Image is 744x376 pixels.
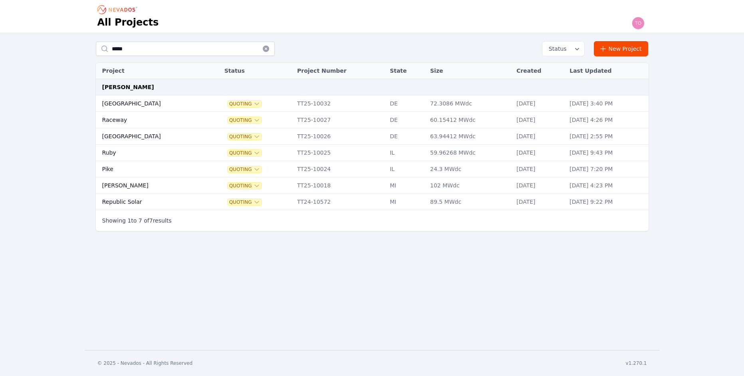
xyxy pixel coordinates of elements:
[220,63,293,79] th: Status
[96,161,649,177] tr: PikeQuotingTT25-10024IL24.3 MWdc[DATE][DATE] 7:20 PM
[565,112,648,128] td: [DATE] 4:26 PM
[293,194,386,210] td: TT24-10572
[426,145,512,161] td: 59.96268 MWdc
[512,95,565,112] td: [DATE]
[512,145,565,161] td: [DATE]
[97,16,159,29] h1: All Projects
[96,161,208,177] td: Pike
[97,360,193,366] div: © 2025 - Nevados - All Rights Reserved
[565,145,648,161] td: [DATE] 9:43 PM
[228,199,262,205] button: Quoting
[293,95,386,112] td: TT25-10032
[228,133,262,140] button: Quoting
[293,145,386,161] td: TT25-10025
[386,112,426,128] td: DE
[565,95,648,112] td: [DATE] 3:40 PM
[228,101,262,107] button: Quoting
[565,63,648,79] th: Last Updated
[565,128,648,145] td: [DATE] 2:55 PM
[546,45,567,53] span: Status
[96,112,649,128] tr: RacewayQuotingTT25-10027DE60.15412 MWdc[DATE][DATE] 4:26 PM
[228,117,262,123] button: Quoting
[96,79,649,95] td: [PERSON_NAME]
[102,217,172,225] p: Showing to of results
[542,42,584,56] button: Status
[96,145,649,161] tr: RubyQuotingTT25-10025IL59.96268 MWdc[DATE][DATE] 9:43 PM
[228,150,262,156] button: Quoting
[96,194,208,210] td: Republic Solar
[426,95,512,112] td: 72.3086 MWdc
[512,161,565,177] td: [DATE]
[386,95,426,112] td: DE
[386,194,426,210] td: MI
[565,161,648,177] td: [DATE] 7:20 PM
[512,63,565,79] th: Created
[96,112,208,128] td: Raceway
[565,194,648,210] td: [DATE] 9:22 PM
[386,63,426,79] th: State
[96,95,649,112] tr: [GEOGRAPHIC_DATA]QuotingTT25-10032DE72.3086 MWdc[DATE][DATE] 3:40 PM
[626,360,647,366] div: v1.270.1
[426,63,512,79] th: Size
[228,166,262,173] button: Quoting
[293,63,386,79] th: Project Number
[127,217,131,224] span: 1
[293,128,386,145] td: TT25-10026
[96,128,649,145] tr: [GEOGRAPHIC_DATA]QuotingTT25-10026DE63.94412 MWdc[DATE][DATE] 2:55 PM
[96,145,208,161] td: Ruby
[386,128,426,145] td: DE
[97,3,140,16] nav: Breadcrumb
[512,128,565,145] td: [DATE]
[149,217,153,224] span: 7
[96,194,649,210] tr: Republic SolarQuotingTT24-10572MI89.5 MWdc[DATE][DATE] 9:22 PM
[293,112,386,128] td: TT25-10027
[512,194,565,210] td: [DATE]
[96,128,208,145] td: [GEOGRAPHIC_DATA]
[96,177,649,194] tr: [PERSON_NAME]QuotingTT25-10018MI102 MWdc[DATE][DATE] 4:23 PM
[293,161,386,177] td: TT25-10024
[565,177,648,194] td: [DATE] 4:23 PM
[512,112,565,128] td: [DATE]
[426,128,512,145] td: 63.94412 MWdc
[426,177,512,194] td: 102 MWdc
[426,112,512,128] td: 60.15412 MWdc
[386,177,426,194] td: MI
[426,194,512,210] td: 89.5 MWdc
[426,161,512,177] td: 24.3 MWdc
[512,177,565,194] td: [DATE]
[632,17,645,30] img: todd.padezanin@nevados.solar
[96,95,208,112] td: [GEOGRAPHIC_DATA]
[96,177,208,194] td: [PERSON_NAME]
[386,145,426,161] td: IL
[386,161,426,177] td: IL
[594,41,649,56] a: New Project
[228,183,262,189] button: Quoting
[293,177,386,194] td: TT25-10018
[139,217,142,224] span: 7
[96,63,208,79] th: Project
